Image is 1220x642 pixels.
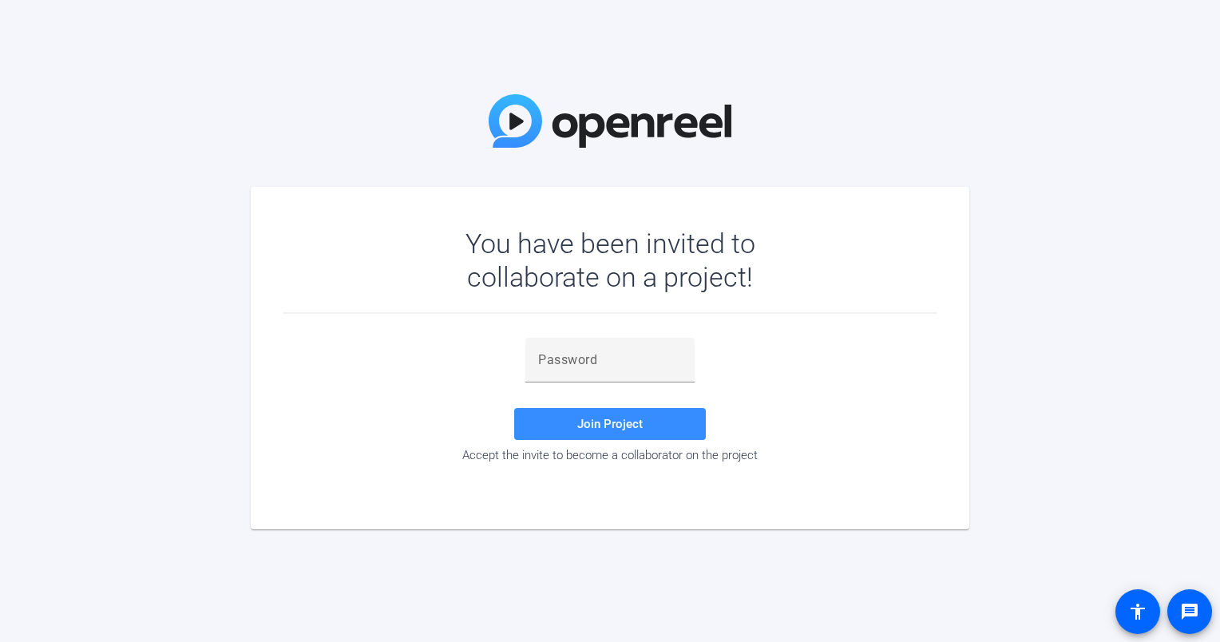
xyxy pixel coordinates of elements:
[514,408,706,440] button: Join Project
[419,227,802,294] div: You have been invited to collaborate on a project!
[538,351,682,370] input: Password
[283,448,937,462] div: Accept the invite to become a collaborator on the project
[1128,602,1147,621] mat-icon: accessibility
[577,417,643,431] span: Join Project
[1180,602,1199,621] mat-icon: message
[489,94,731,148] img: OpenReel Logo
